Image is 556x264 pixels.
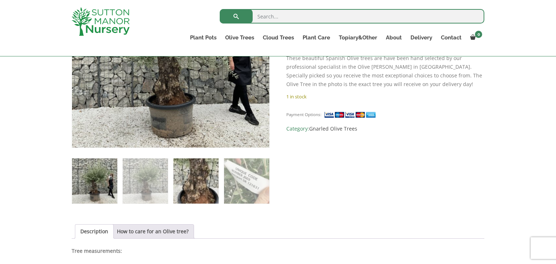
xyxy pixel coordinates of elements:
[123,158,168,204] img: Gnarled Olive Tree J669 - Image 2
[173,158,219,204] img: Gnarled Olive Tree J669 - Image 3
[220,9,484,24] input: Search...
[406,33,437,43] a: Delivery
[286,112,321,117] small: Payment Options:
[258,33,298,43] a: Cloud Trees
[80,225,108,238] a: Description
[117,225,189,238] a: How to care for an Olive tree?
[72,158,117,204] img: Gnarled Olive Tree J669
[475,31,482,38] span: 0
[298,33,334,43] a: Plant Care
[286,92,484,101] p: 1 in stock
[334,33,382,43] a: Topiary&Other
[324,111,378,119] img: payment supported
[72,247,122,254] strong: Tree measurements:
[466,33,484,43] a: 0
[72,7,130,36] img: logo
[437,33,466,43] a: Contact
[309,125,357,132] a: Gnarled Olive Trees
[224,158,269,204] img: Gnarled Olive Tree J669 - Image 4
[286,54,484,89] p: These beautiful Spanish Olive trees are have been hand selected by our professional specialist in...
[221,33,258,43] a: Olive Trees
[186,33,221,43] a: Plant Pots
[382,33,406,43] a: About
[286,124,484,133] span: Category:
